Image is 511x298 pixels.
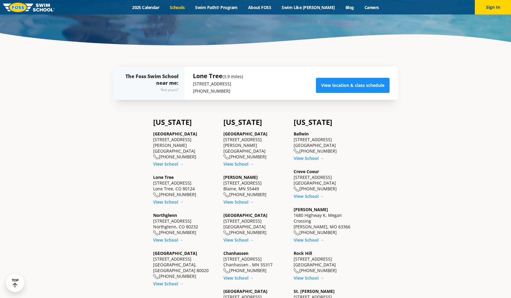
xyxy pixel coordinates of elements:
a: View School → [153,237,184,243]
div: [STREET_ADDRESS] Blaine, MN 55449 [PHONE_NUMBER] [223,174,288,198]
a: About FOSS [243,5,276,10]
a: Swim Like [PERSON_NAME] [276,5,340,10]
h4: [US_STATE] [153,118,217,126]
a: [PERSON_NAME] [294,207,328,212]
div: Not yours? [125,86,178,94]
a: View School → [223,275,254,281]
a: View School → [153,199,184,205]
a: Schools [165,5,190,10]
h4: [US_STATE] [294,118,358,126]
img: location-phone-o-icon.svg [153,154,159,160]
div: [STREET_ADDRESS] Lone Tree, CO 80124 [PHONE_NUMBER] [153,174,217,198]
img: location-phone-o-icon.svg [223,268,229,274]
a: [PERSON_NAME] [223,174,258,180]
a: View School → [223,237,254,243]
a: Swim Path® Program [190,5,243,10]
a: [GEOGRAPHIC_DATA] [153,131,197,137]
img: location-phone-o-icon.svg [294,268,299,274]
a: Rock Hill [294,250,312,256]
a: View School → [294,155,324,161]
a: View School → [223,161,254,167]
img: location-phone-o-icon.svg [223,192,229,198]
div: The Foss Swim School near me: [125,73,178,94]
img: location-phone-o-icon.svg [153,274,159,279]
a: Careers [359,5,384,10]
a: [GEOGRAPHIC_DATA] [153,250,197,256]
div: [STREET_ADDRESS] Northglenn, CO 80232 [PHONE_NUMBER] [153,212,217,236]
img: location-phone-o-icon.svg [153,192,159,198]
h4: [US_STATE] [223,118,288,126]
div: [STREET_ADDRESS] [GEOGRAPHIC_DATA] [PHONE_NUMBER] [223,212,288,236]
a: Lone Tree [153,174,174,180]
img: location-phone-o-icon.svg [223,230,229,236]
a: View School → [153,161,184,167]
img: FOSS Swim School Logo [3,3,55,12]
img: location-phone-o-icon.svg [294,187,299,192]
img: location-phone-o-icon.svg [153,230,159,236]
a: Ballwin [294,131,309,137]
a: Blog [340,5,359,10]
a: [GEOGRAPHIC_DATA] [223,131,267,137]
a: Northglenn [153,212,177,218]
a: 2025 Calendar [127,5,165,10]
a: St. [PERSON_NAME] [294,288,335,294]
img: location-phone-o-icon.svg [294,149,299,154]
img: location-phone-o-icon.svg [294,230,299,236]
div: [STREET_ADDRESS][PERSON_NAME] [GEOGRAPHIC_DATA] [PHONE_NUMBER] [223,131,288,160]
div: [STREET_ADDRESS] [GEOGRAPHIC_DATA] [PHONE_NUMBER] [294,131,358,154]
a: View School → [223,199,254,205]
a: [GEOGRAPHIC_DATA] [223,288,267,294]
p: [PHONE_NUMBER] [193,87,243,95]
small: (3.9 miles) [222,74,243,79]
a: View location & class schedule [316,78,390,93]
div: [STREET_ADDRESS][PERSON_NAME] [GEOGRAPHIC_DATA] [PHONE_NUMBER] [153,131,217,160]
div: [STREET_ADDRESS] [GEOGRAPHIC_DATA], [GEOGRAPHIC_DATA] 80020 [PHONE_NUMBER] [153,250,217,279]
a: View School → [153,281,184,287]
a: View School → [294,237,324,243]
p: [STREET_ADDRESS] [193,80,243,87]
a: View School → [294,193,324,199]
div: TOP [12,278,19,288]
a: [GEOGRAPHIC_DATA] [223,212,267,218]
a: Chanhassen [223,250,248,256]
div: [STREET_ADDRESS] Chanhassen , MN 55317 [PHONE_NUMBER] [223,250,288,274]
a: View School → [294,275,324,281]
div: [STREET_ADDRESS] [GEOGRAPHIC_DATA] [PHONE_NUMBER] [294,169,358,192]
a: Creve Coeur [294,169,319,174]
h5: Lone Tree [193,72,243,80]
div: 1680 Highway K, Megan Crossing [PERSON_NAME], MO 63366 [PHONE_NUMBER] [294,207,358,236]
div: [STREET_ADDRESS] [GEOGRAPHIC_DATA] [PHONE_NUMBER] [294,250,358,274]
img: location-phone-o-icon.svg [223,154,229,160]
